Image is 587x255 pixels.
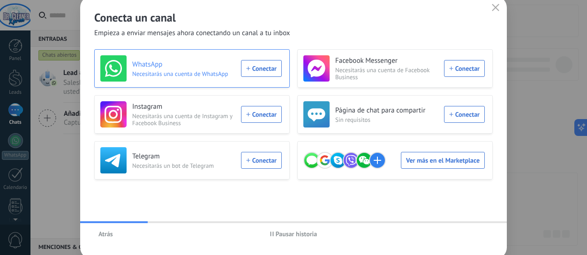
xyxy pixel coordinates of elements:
[94,227,117,241] button: Atrás
[98,231,113,237] span: Atrás
[132,152,235,161] h3: Telegram
[132,60,235,69] h3: WhatsApp
[266,227,322,241] button: Pausar historia
[276,231,317,237] span: Pausar historia
[94,29,290,38] span: Empieza a enviar mensajes ahora conectando un canal a tu inbox
[132,70,235,77] span: Necesitarás una cuenta de WhatsApp
[335,56,438,66] h3: Facebook Messenger
[132,102,235,112] h3: Instagram
[335,116,438,123] span: Sin requisitos
[335,67,438,81] span: Necesitarás una cuenta de Facebook Business
[132,162,235,169] span: Necesitarás un bot de Telegram
[132,112,235,127] span: Necesitarás una cuenta de Instagram y Facebook Business
[335,106,438,115] h3: Página de chat para compartir
[94,10,493,25] h2: Conecta un canal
